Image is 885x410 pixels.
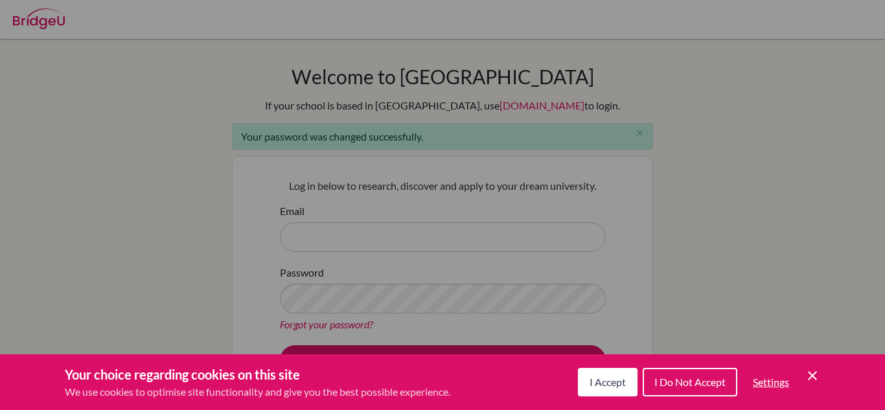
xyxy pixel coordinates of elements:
span: Settings [753,376,789,388]
button: I Accept [578,368,638,396]
button: Save and close [805,368,820,383]
p: We use cookies to optimise site functionality and give you the best possible experience. [65,384,450,400]
button: I Do Not Accept [643,368,737,396]
button: Settings [742,369,799,395]
span: I Accept [590,376,626,388]
span: I Do Not Accept [654,376,726,388]
h3: Your choice regarding cookies on this site [65,365,450,384]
